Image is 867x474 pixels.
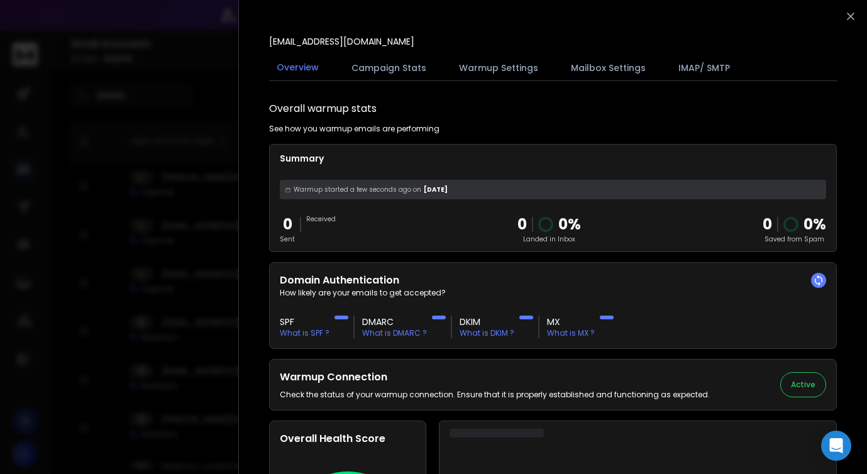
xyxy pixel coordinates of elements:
strong: 0 [763,214,772,234]
p: Landed in Inbox [517,234,581,244]
p: How likely are your emails to get accepted? [280,288,826,298]
button: Warmup Settings [451,54,546,82]
p: Check the status of your warmup connection. Ensure that it is properly established and functionin... [280,390,710,400]
p: What is MX ? [547,328,595,338]
p: See how you warmup emails are performing [269,124,439,134]
p: What is SPF ? [280,328,329,338]
p: Saved from Spam [763,234,826,244]
h2: Domain Authentication [280,273,826,288]
h2: Warmup Connection [280,370,710,385]
p: Summary [280,152,826,165]
p: Sent [280,234,295,244]
p: What is DMARC ? [362,328,427,338]
h3: DKIM [460,316,514,328]
h3: SPF [280,316,329,328]
h3: DMARC [362,316,427,328]
div: [DATE] [280,180,826,199]
p: What is DKIM ? [460,328,514,338]
p: Received [306,214,336,224]
h1: Overall warmup stats [269,101,377,116]
div: Open Intercom Messenger [821,431,851,461]
span: Warmup started a few seconds ago on [294,185,421,194]
p: 0 % [558,214,581,234]
p: [EMAIL_ADDRESS][DOMAIN_NAME] [269,35,414,48]
button: Campaign Stats [344,54,434,82]
p: 0 [280,214,295,234]
p: 0 % [803,214,826,234]
p: 0 [517,214,527,234]
button: Active [780,372,826,397]
button: Mailbox Settings [563,54,653,82]
h2: Overall Health Score [280,431,416,446]
button: IMAP/ SMTP [671,54,737,82]
button: Overview [269,53,326,82]
h3: MX [547,316,595,328]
